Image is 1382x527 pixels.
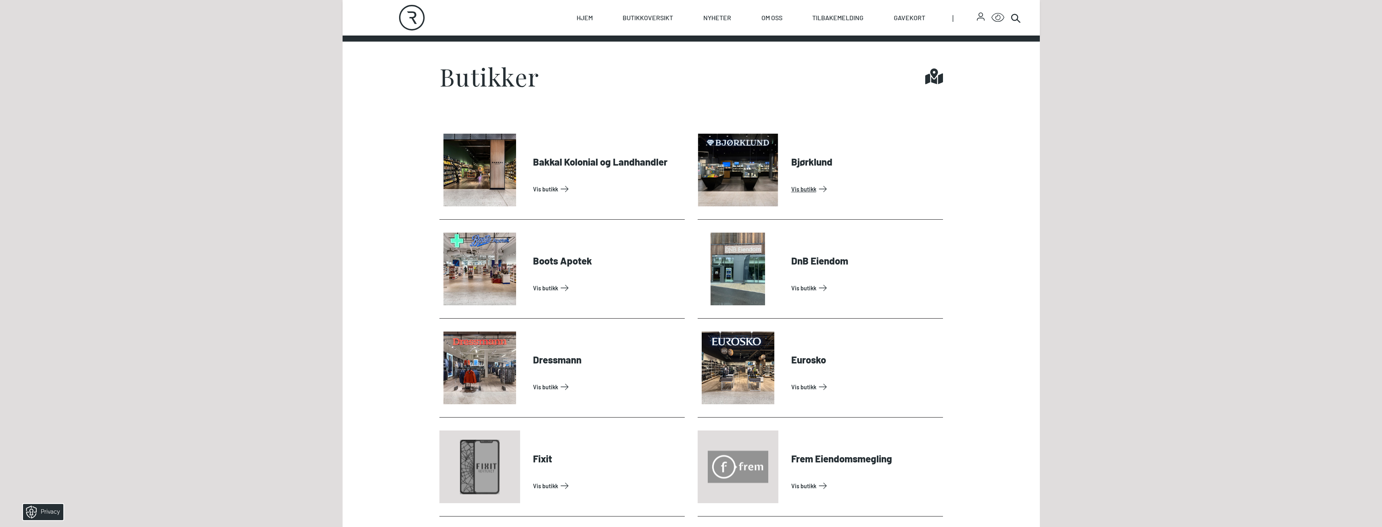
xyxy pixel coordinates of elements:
[533,281,682,294] a: Vis Butikk: Boots Apotek
[991,11,1004,24] button: Open Accessibility Menu
[791,380,940,393] a: Vis Butikk: Eurosko
[439,64,539,88] h1: Butikker
[533,183,682,195] a: Vis Butikk: Bakkal Kolonial og Landhandler
[533,380,682,393] a: Vis Butikk: Dressmann
[791,183,940,195] a: Vis Butikk: Bjørklund
[791,281,940,294] a: Vis Butikk: DnB Eiendom
[791,479,940,492] a: Vis Butikk: Frem Eiendomsmegling
[8,501,74,523] iframe: Manage Preferences
[533,479,682,492] a: Vis Butikk: Fixit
